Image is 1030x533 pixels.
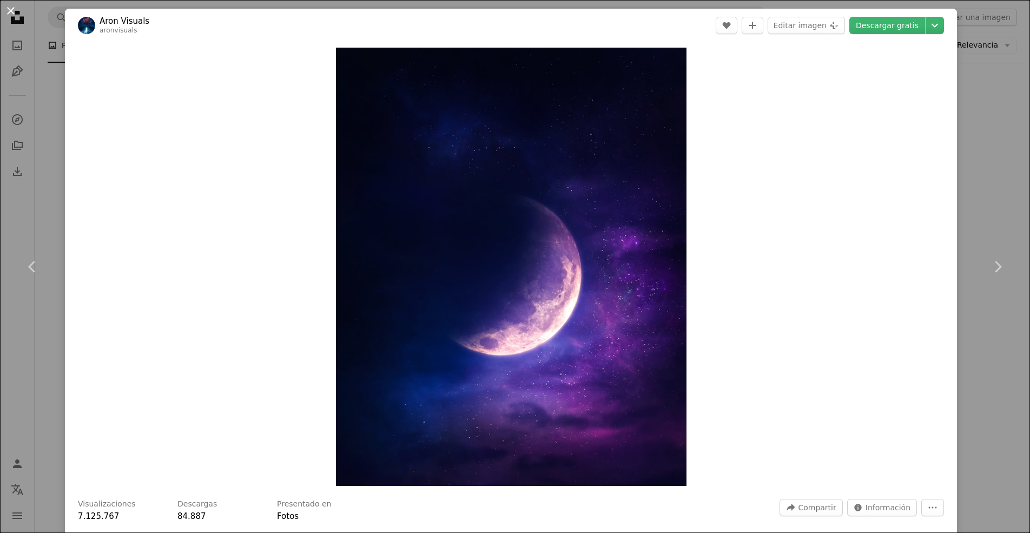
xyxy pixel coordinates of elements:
[742,17,763,34] button: Añade a la colección
[100,27,137,34] a: aronvisuals
[78,499,136,510] h3: Visualizaciones
[798,499,836,516] span: Compartir
[716,17,737,34] button: Me gusta
[177,511,206,521] span: 84.887
[768,17,845,34] button: Editar imagen
[965,215,1030,319] a: Siguiente
[336,48,686,486] img: Un cielo púrpura y azul con media luna
[866,499,910,516] span: Información
[921,499,944,516] button: Más acciones
[926,17,944,34] button: Elegir el tamaño de descarga
[847,499,917,516] button: Estadísticas sobre esta imagen
[336,48,686,486] button: Ampliar en esta imagen
[177,499,217,510] h3: Descargas
[277,511,299,521] a: Fotos
[78,17,95,34] img: Ve al perfil de Aron Visuals
[100,16,149,27] a: Aron Visuals
[780,499,842,516] button: Compartir esta imagen
[78,511,119,521] span: 7.125.767
[849,17,925,34] a: Descargar gratis
[277,499,332,510] h3: Presentado en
